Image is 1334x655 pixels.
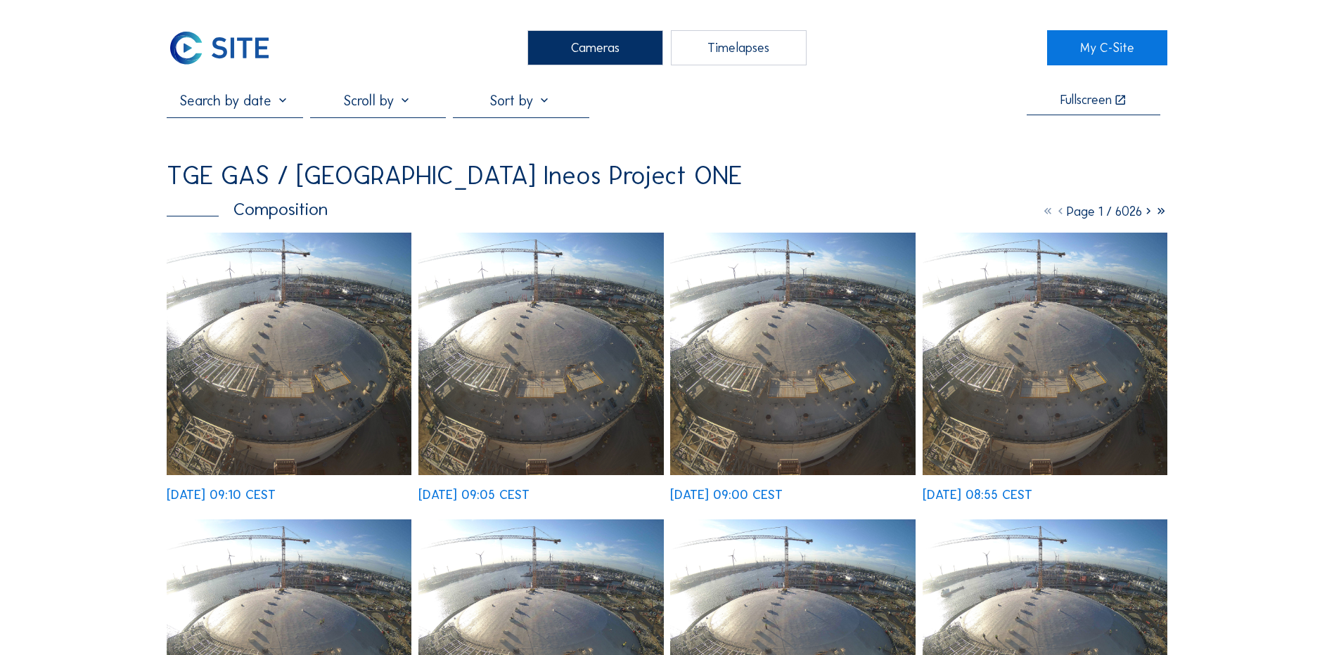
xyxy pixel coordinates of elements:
span: Page 1 / 6026 [1067,204,1142,219]
img: C-SITE Logo [167,30,271,65]
div: [DATE] 08:55 CEST [923,488,1032,501]
div: Cameras [527,30,663,65]
div: [DATE] 09:10 CEST [167,488,276,501]
div: [DATE] 09:05 CEST [418,488,530,501]
div: Composition [167,200,328,218]
a: My C-Site [1047,30,1167,65]
img: image_52866376 [167,233,411,475]
img: image_52866132 [670,233,915,475]
div: Fullscreen [1060,93,1112,107]
input: Search by date 󰅀 [167,92,302,109]
img: image_52866312 [418,233,663,475]
img: image_52865955 [923,233,1167,475]
div: TGE GAS / [GEOGRAPHIC_DATA] Ineos Project ONE [167,163,742,188]
div: Timelapses [671,30,807,65]
a: C-SITE Logo [167,30,287,65]
div: [DATE] 09:00 CEST [670,488,783,501]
